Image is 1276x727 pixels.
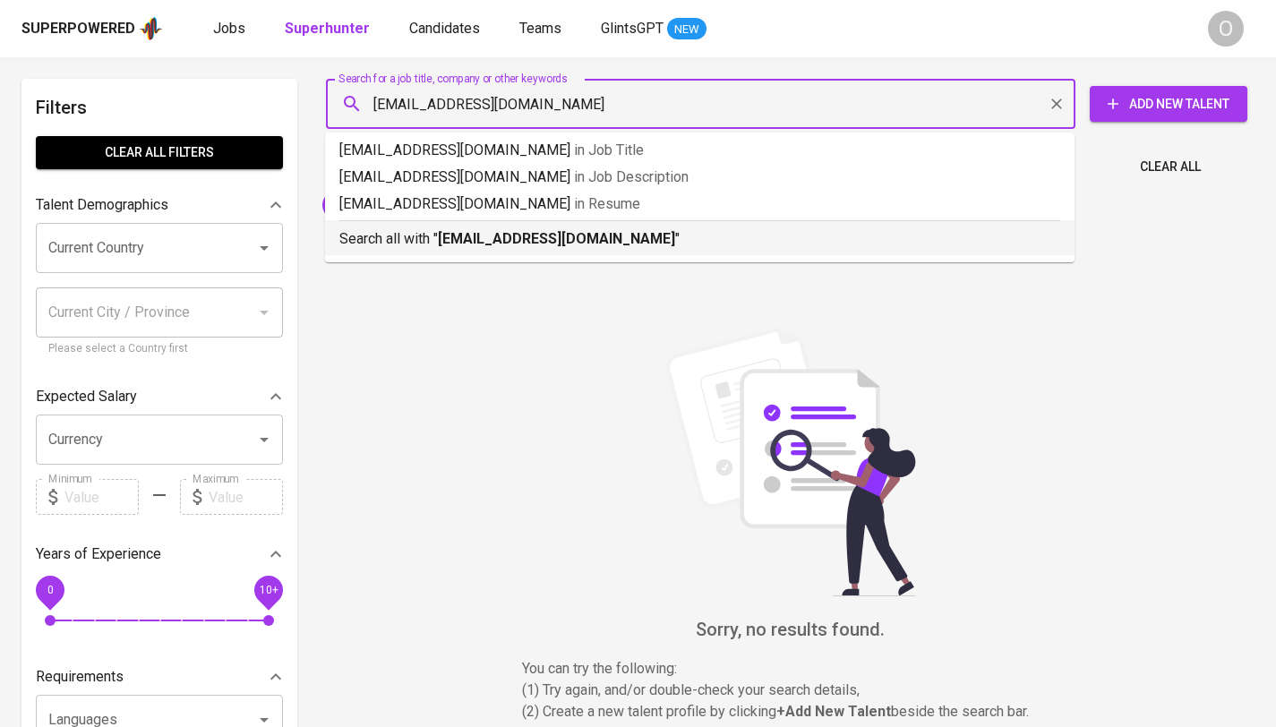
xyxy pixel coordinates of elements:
[50,141,269,164] span: Clear All filters
[1208,11,1244,47] div: O
[409,18,484,40] a: Candidates
[339,228,1060,250] p: Search all with " "
[1140,156,1201,178] span: Clear All
[409,20,480,37] span: Candidates
[574,141,644,158] span: in Job Title
[776,703,891,720] b: + Add New Talent
[47,584,53,596] span: 0
[339,193,1060,215] p: [EMAIL_ADDRESS][DOMAIN_NAME]
[326,615,1255,644] h6: Sorry, no results found.
[285,18,373,40] a: Superhunter
[322,191,549,219] div: [EMAIL_ADDRESS][DOMAIN_NAME]
[139,15,163,42] img: app logo
[339,167,1060,188] p: [EMAIL_ADDRESS][DOMAIN_NAME]
[667,21,707,38] span: NEW
[1090,86,1247,122] button: Add New Talent
[36,386,137,407] p: Expected Salary
[21,19,135,39] div: Superpowered
[574,168,689,185] span: in Job Description
[259,584,278,596] span: 10+
[522,658,1059,680] p: You can try the following :
[1133,150,1208,184] button: Clear All
[21,15,163,42] a: Superpoweredapp logo
[36,136,283,169] button: Clear All filters
[48,340,270,358] p: Please select a Country first
[438,230,675,247] b: [EMAIL_ADDRESS][DOMAIN_NAME]
[36,194,168,216] p: Talent Demographics
[252,427,277,452] button: Open
[522,701,1059,723] p: (2) Create a new talent profile by clicking beside the search bar.
[519,18,565,40] a: Teams
[252,235,277,261] button: Open
[574,195,640,212] span: in Resume
[601,18,707,40] a: GlintsGPT NEW
[213,20,245,37] span: Jobs
[36,543,161,565] p: Years of Experience
[64,479,139,515] input: Value
[522,680,1059,701] p: (1) Try again, and/or double-check your search details,
[209,479,283,515] input: Value
[339,140,1060,161] p: [EMAIL_ADDRESS][DOMAIN_NAME]
[1044,91,1069,116] button: Clear
[519,20,561,37] span: Teams
[601,20,664,37] span: GlintsGPT
[36,536,283,572] div: Years of Experience
[36,659,283,695] div: Requirements
[36,379,283,415] div: Expected Salary
[213,18,249,40] a: Jobs
[36,666,124,688] p: Requirements
[656,328,925,596] img: file_searching.svg
[1104,93,1233,115] span: Add New Talent
[285,20,370,37] b: Superhunter
[36,93,283,122] h6: Filters
[36,187,283,223] div: Talent Demographics
[322,196,530,213] span: [EMAIL_ADDRESS][DOMAIN_NAME]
